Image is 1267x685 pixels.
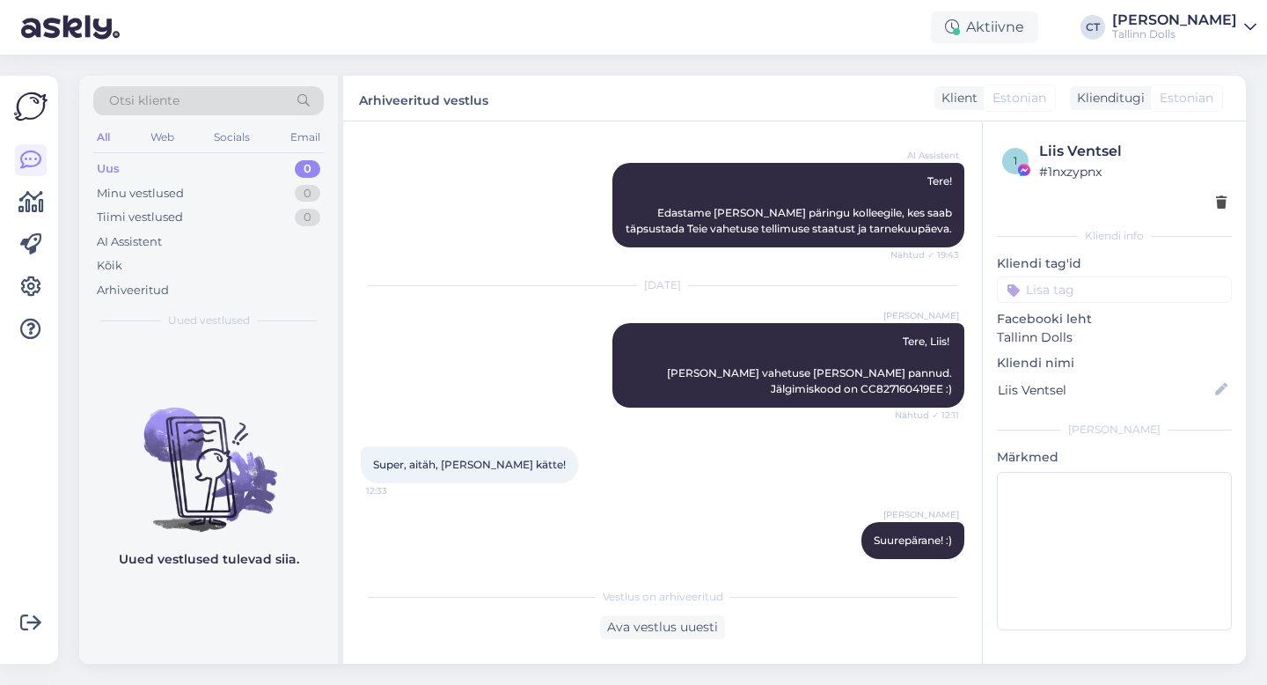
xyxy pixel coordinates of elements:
[359,86,488,110] label: Arhiveeritud vestlus
[997,448,1232,467] p: Märkmed
[997,422,1232,438] div: [PERSON_NAME]
[93,126,114,149] div: All
[1039,162,1227,181] div: # 1nxzypnx
[1080,15,1105,40] div: CT
[890,560,959,573] span: Nähtud ✓ 12:34
[992,89,1046,107] span: Estonian
[119,550,299,569] p: Uued vestlused tulevad siia.
[1014,154,1017,167] span: 1
[997,328,1232,347] p: Tallinn Dolls
[874,534,952,547] span: Suurepärane! :)
[361,277,964,293] div: [DATE]
[997,310,1232,328] p: Facebooki leht
[1039,141,1227,162] div: Liis Ventsel
[109,92,179,110] span: Otsi kliente
[997,254,1232,273] p: Kliendi tag'id
[890,248,959,261] span: Nähtud ✓ 19:43
[883,309,959,322] span: [PERSON_NAME]
[893,149,959,162] span: AI Assistent
[97,257,122,275] div: Kõik
[1112,27,1237,41] div: Tallinn Dolls
[97,233,162,251] div: AI Assistent
[147,126,178,149] div: Web
[14,90,48,123] img: Askly Logo
[883,508,959,521] span: [PERSON_NAME]
[295,209,320,226] div: 0
[295,160,320,178] div: 0
[97,282,169,299] div: Arhiveeritud
[603,589,723,605] span: Vestlus on arhiveeritud
[600,615,725,639] div: Ava vestlus uuesti
[1112,13,1256,41] a: [PERSON_NAME]Tallinn Dolls
[366,484,432,497] span: 12:33
[1112,13,1237,27] div: [PERSON_NAME]
[97,160,120,178] div: Uus
[373,458,566,471] span: Super, aitäh, [PERSON_NAME] kätte!
[997,354,1232,372] p: Kliendi nimi
[931,11,1038,43] div: Aktiivne
[997,276,1232,303] input: Lisa tag
[1160,89,1213,107] span: Estonian
[1070,89,1145,107] div: Klienditugi
[934,89,978,107] div: Klient
[210,126,253,149] div: Socials
[998,380,1212,400] input: Lisa nimi
[97,209,183,226] div: Tiimi vestlused
[79,376,338,534] img: No chats
[287,126,324,149] div: Email
[893,409,959,422] span: Nähtud ✓ 12:11
[168,313,250,328] span: Uued vestlused
[295,185,320,203] div: 0
[997,228,1232,244] div: Kliendi info
[97,185,184,203] div: Minu vestlused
